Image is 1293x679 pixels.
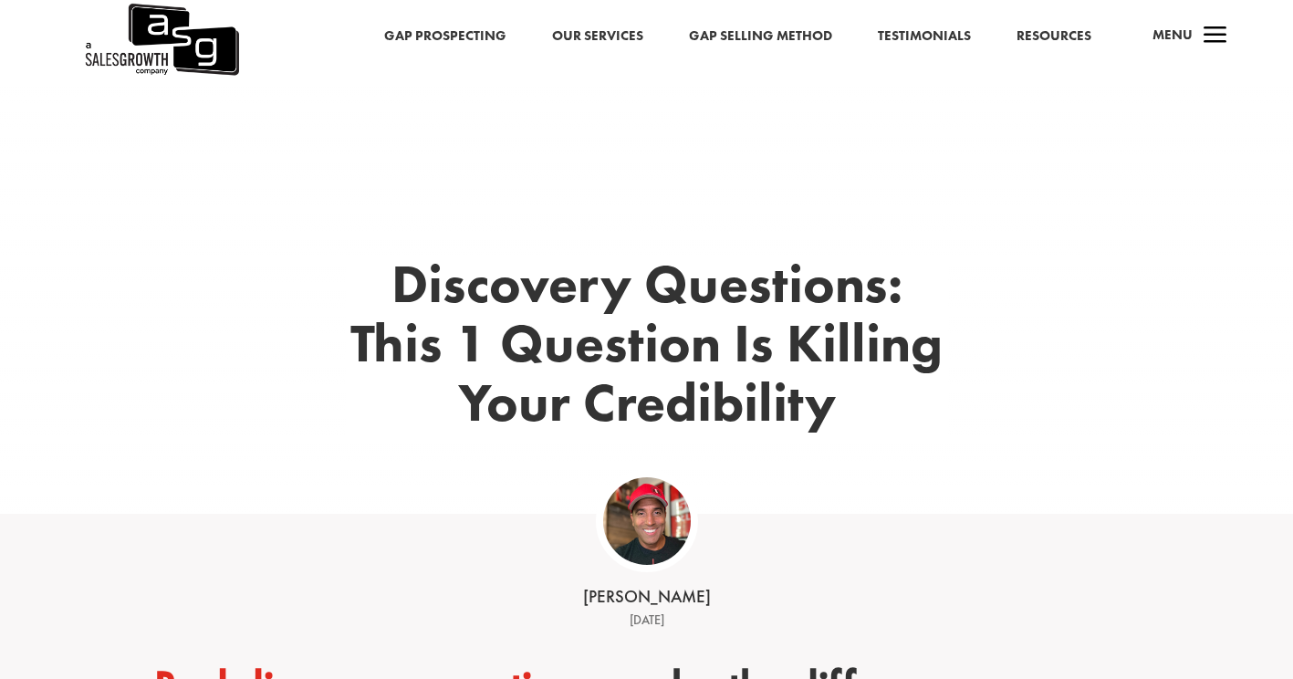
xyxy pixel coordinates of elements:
h1: Discovery Questions: This 1 Question Is Killing Your Credibility [346,255,948,441]
a: Gap Prospecting [384,25,506,48]
div: [DATE] [364,610,930,632]
a: Our Services [552,25,643,48]
span: Menu [1152,26,1193,44]
img: ASG Co_alternate lockup (1) [603,477,691,565]
a: Testimonials [878,25,971,48]
span: a [1197,18,1234,55]
div: [PERSON_NAME] [364,585,930,610]
a: Resources [1017,25,1091,48]
a: Gap Selling Method [689,25,832,48]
